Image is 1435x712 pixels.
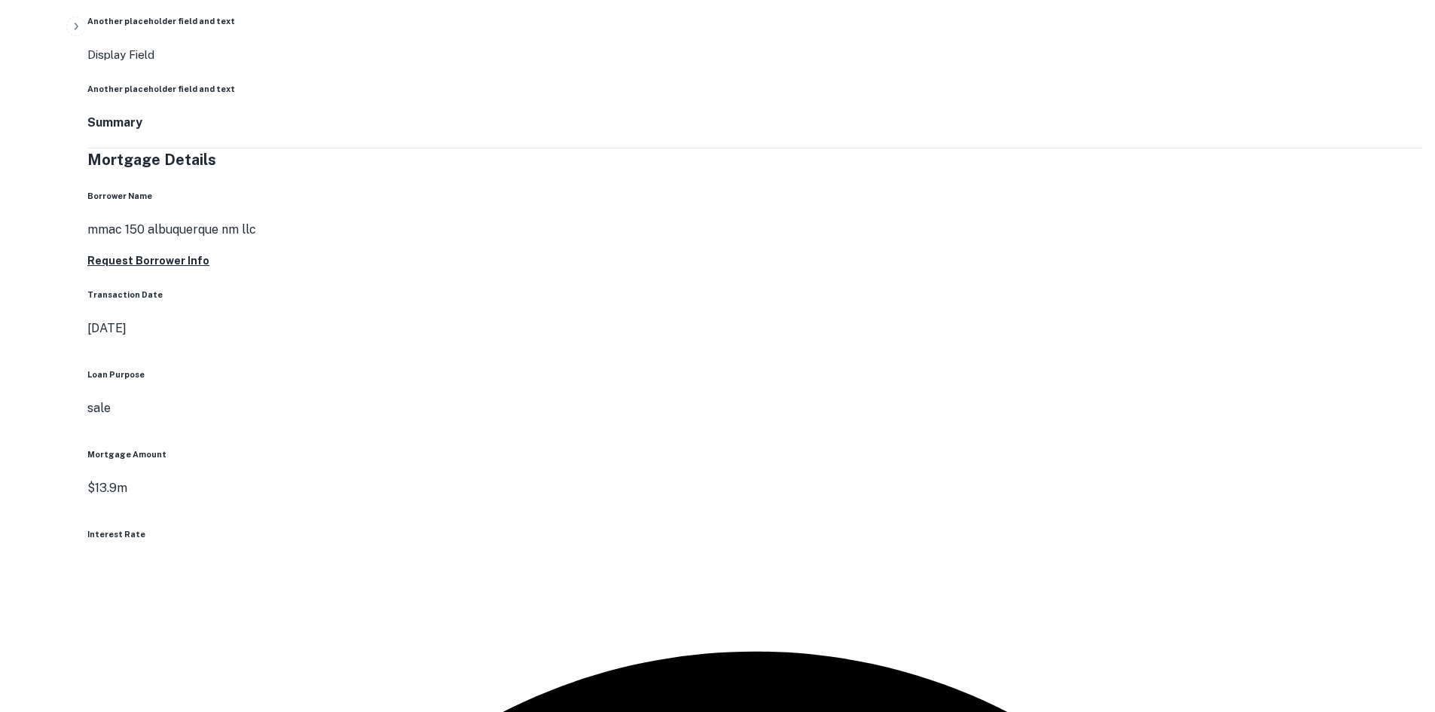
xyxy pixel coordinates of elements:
h4: Summary [87,114,1423,132]
h6: Borrower Name [87,190,1423,202]
p: $13.9m [87,479,1423,497]
h6: Mortgage Amount [87,448,1423,460]
h6: Another placeholder field and text [87,15,533,27]
button: Request Borrower Info [87,252,209,270]
h6: Transaction Date [87,289,1423,301]
iframe: Chat Widget [1360,591,1435,664]
p: [DATE] [87,319,1423,338]
p: mmac 150 albuquerque nm llc [87,221,1423,239]
h6: Another placeholder field and text [87,83,533,95]
h6: Loan Purpose [87,368,1423,380]
p: Display Field [87,46,533,64]
p: sale [87,399,1423,417]
h5: Mortgage Details [87,148,1423,171]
